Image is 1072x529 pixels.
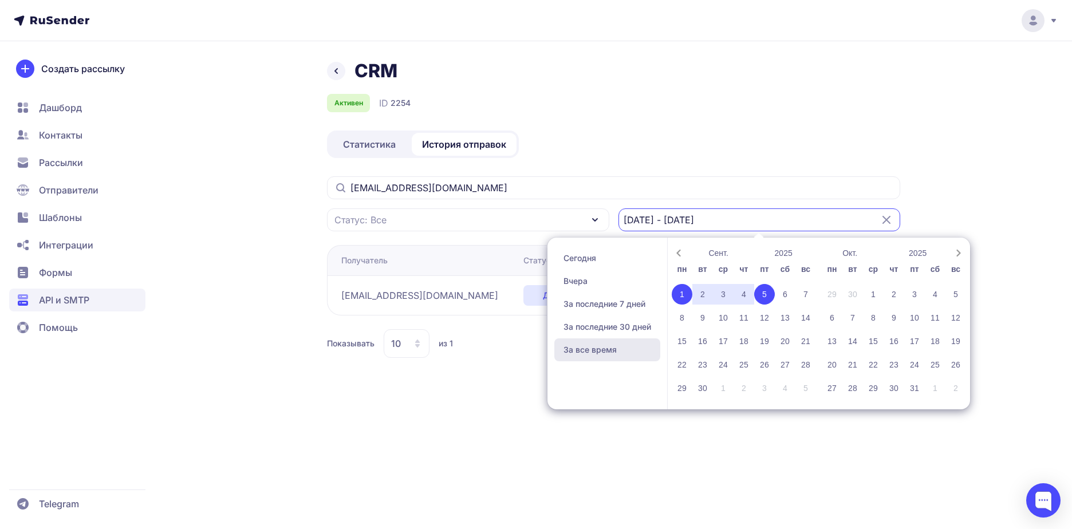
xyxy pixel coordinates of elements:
[692,284,713,305] div: 2
[543,290,590,301] span: Доставлено
[945,307,966,328] div: 12
[842,378,863,398] div: 28
[692,331,713,352] div: 16
[412,133,517,156] a: История отправок
[884,378,904,398] div: 30
[754,284,775,305] div: 5
[751,246,816,260] button: 2025-Open years overlay
[672,260,692,281] div: пн
[863,260,884,281] div: ср
[884,246,952,260] button: 2025-Open years overlay
[554,247,660,270] span: Сегодня
[775,354,795,375] div: 27
[863,378,884,398] div: 29
[795,260,816,281] div: вс
[775,378,795,398] div: 4
[945,354,966,375] div: 26
[822,284,842,305] div: 29
[822,354,842,375] div: 20
[863,307,884,328] div: 8
[904,331,925,352] div: 17
[754,307,775,328] div: 12
[925,260,945,281] div: сб
[842,307,863,328] div: 7
[842,331,863,352] div: 14
[816,246,884,260] button: Окт.-Open months overlay
[795,284,816,305] div: 7
[672,284,692,305] div: 1
[925,331,945,352] div: 18
[341,289,498,302] span: [EMAIL_ADDRESS][DOMAIN_NAME]
[672,354,692,375] div: 22
[343,137,396,151] span: Статистика
[884,284,904,305] div: 2
[904,378,925,398] div: 31
[925,378,945,398] div: 1
[334,98,363,108] span: Активен
[945,378,966,398] div: 2
[945,284,966,305] div: 5
[672,307,692,328] div: 8
[713,378,734,398] div: 1
[734,331,754,352] div: 18
[775,307,795,328] div: 13
[39,211,82,224] span: Шаблоны
[795,331,816,352] div: 21
[334,213,387,227] span: Статус: Все
[775,284,795,305] div: 6
[39,101,82,115] span: Дашборд
[822,378,842,398] div: 27
[734,354,754,375] div: 25
[925,354,945,375] div: 25
[734,307,754,328] div: 11
[554,293,660,315] span: За последние 7 дней
[713,354,734,375] div: 24
[795,307,816,328] div: 14
[713,260,734,281] div: ср
[863,331,884,352] div: 15
[39,128,82,142] span: Контакты
[904,307,925,328] div: 10
[692,378,713,398] div: 30
[329,133,409,156] a: Статистика
[354,60,397,82] h1: CRM
[904,284,925,305] div: 3
[692,260,713,281] div: вт
[863,354,884,375] div: 22
[39,497,79,511] span: Telegram
[713,284,734,305] div: 3
[754,331,775,352] div: 19
[884,260,904,281] div: чт
[775,331,795,352] div: 20
[945,260,966,281] div: вс
[554,338,660,361] span: За все время
[863,284,884,305] div: 1
[391,337,401,350] span: 10
[39,238,93,252] span: Интеграции
[822,260,842,281] div: пн
[39,293,89,307] span: API и SMTP
[439,338,453,349] span: из 1
[734,284,754,305] div: 4
[692,354,713,375] div: 23
[39,156,83,169] span: Рассылки
[672,331,692,352] div: 15
[713,307,734,328] div: 10
[341,255,388,266] div: Получатель
[904,260,925,281] div: пт
[754,260,775,281] div: пт
[842,260,863,281] div: вт
[523,255,551,266] div: Статус
[39,183,98,197] span: Отправители
[822,331,842,352] div: 13
[884,354,904,375] div: 23
[754,378,775,398] div: 3
[554,270,660,293] span: Вчера
[672,246,686,260] button: Previous month
[713,331,734,352] div: 17
[822,307,842,328] div: 6
[884,307,904,328] div: 9
[945,331,966,352] div: 19
[686,246,751,260] button: Сент.-Open months overlay
[925,307,945,328] div: 11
